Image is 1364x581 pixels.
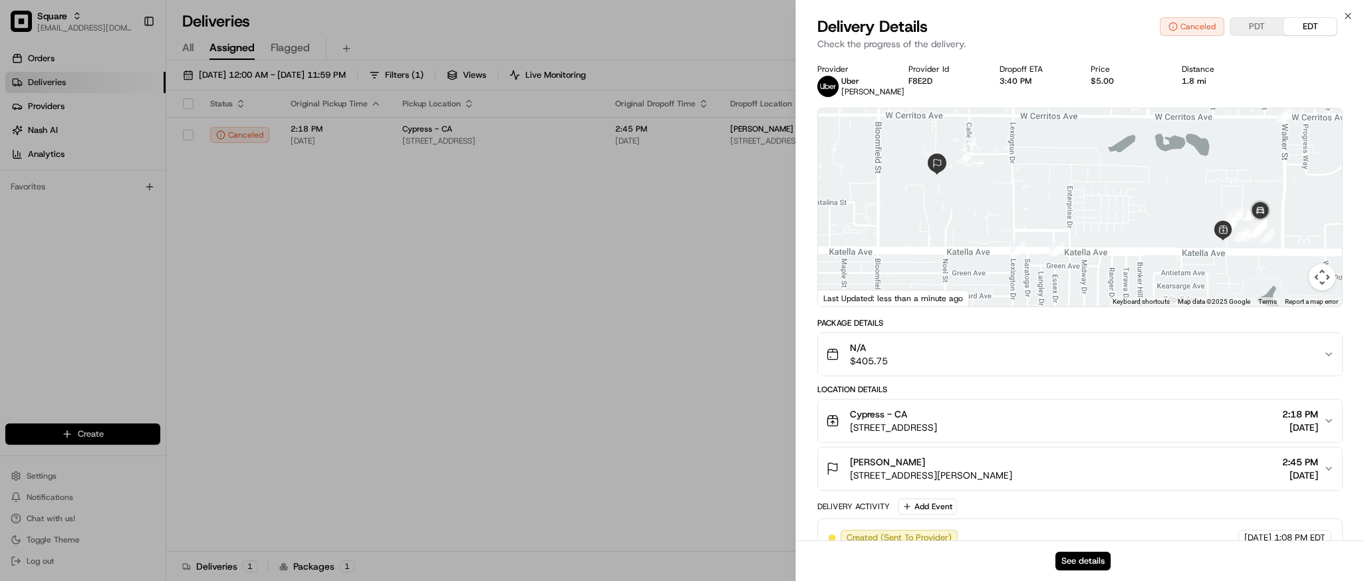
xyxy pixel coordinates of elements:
span: $405.75 [850,354,888,368]
span: 2:18 PM [1282,407,1318,421]
img: uber-new-logo.jpeg [817,76,839,97]
a: Open this area in Google Maps (opens a new window) [821,289,865,306]
div: $5.00 [1091,76,1160,86]
div: 6 [1049,242,1064,257]
span: Cypress - CA [850,407,907,421]
span: [DATE] [1244,532,1272,544]
div: 24 [1222,217,1237,231]
button: Keyboard shortcuts [1113,297,1170,306]
div: Provider Id [908,64,978,74]
button: Map camera controls [1309,264,1335,290]
div: Price [1091,64,1160,74]
span: [STREET_ADDRESS][PERSON_NAME] [850,469,1012,482]
span: [PERSON_NAME] [850,455,925,469]
div: 7 [1010,242,1025,257]
div: Distance [1182,64,1252,74]
button: PDT [1230,18,1284,35]
span: Uber [841,76,859,86]
p: Check the progress of the delivery. [817,37,1343,51]
div: 29 [1243,206,1258,221]
button: [PERSON_NAME][STREET_ADDRESS][PERSON_NAME]2:45 PM[DATE] [818,447,1342,490]
button: F8E2D [908,76,932,86]
div: 5 [1260,229,1274,243]
div: 16 [1278,108,1292,122]
span: Created (Sent To Provider) [847,532,952,544]
a: Terms [1258,298,1277,305]
button: Add Event [898,499,957,515]
div: Dropoff ETA [1000,64,1069,74]
a: Report a map error [1285,298,1338,305]
span: [STREET_ADDRESS] [850,421,937,434]
div: 8 [958,150,972,164]
img: Google [821,289,865,306]
div: 31 [1250,223,1265,237]
button: Cypress - CA[STREET_ADDRESS]2:18 PM[DATE] [818,400,1342,442]
span: Delivery Details [817,16,928,37]
span: 2:45 PM [1282,455,1318,469]
div: 26 [1230,206,1245,221]
div: 1.8 mi [1182,76,1252,86]
div: 25 [1225,206,1240,221]
button: EDT [1284,18,1337,35]
div: 3:40 PM [1000,76,1069,86]
button: N/A$405.75 [818,333,1342,376]
div: Location Details [817,384,1343,395]
button: See details [1055,552,1111,570]
span: [DATE] [1282,469,1318,482]
div: Delivery Activity [817,501,890,512]
span: [PERSON_NAME] [841,86,904,97]
div: 32 [1253,219,1268,233]
span: 1:08 PM EDT [1274,532,1325,544]
div: Last Updated: less than a minute ago [818,290,969,306]
div: Provider [817,64,887,74]
span: [DATE] [1282,421,1318,434]
div: 21 [1233,227,1248,242]
button: Canceled [1160,17,1224,36]
span: N/A [850,341,888,354]
div: 9 [962,137,976,152]
span: Map data ©2025 Google [1178,298,1250,305]
div: Package Details [817,318,1343,328]
div: 27 [1232,206,1247,221]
